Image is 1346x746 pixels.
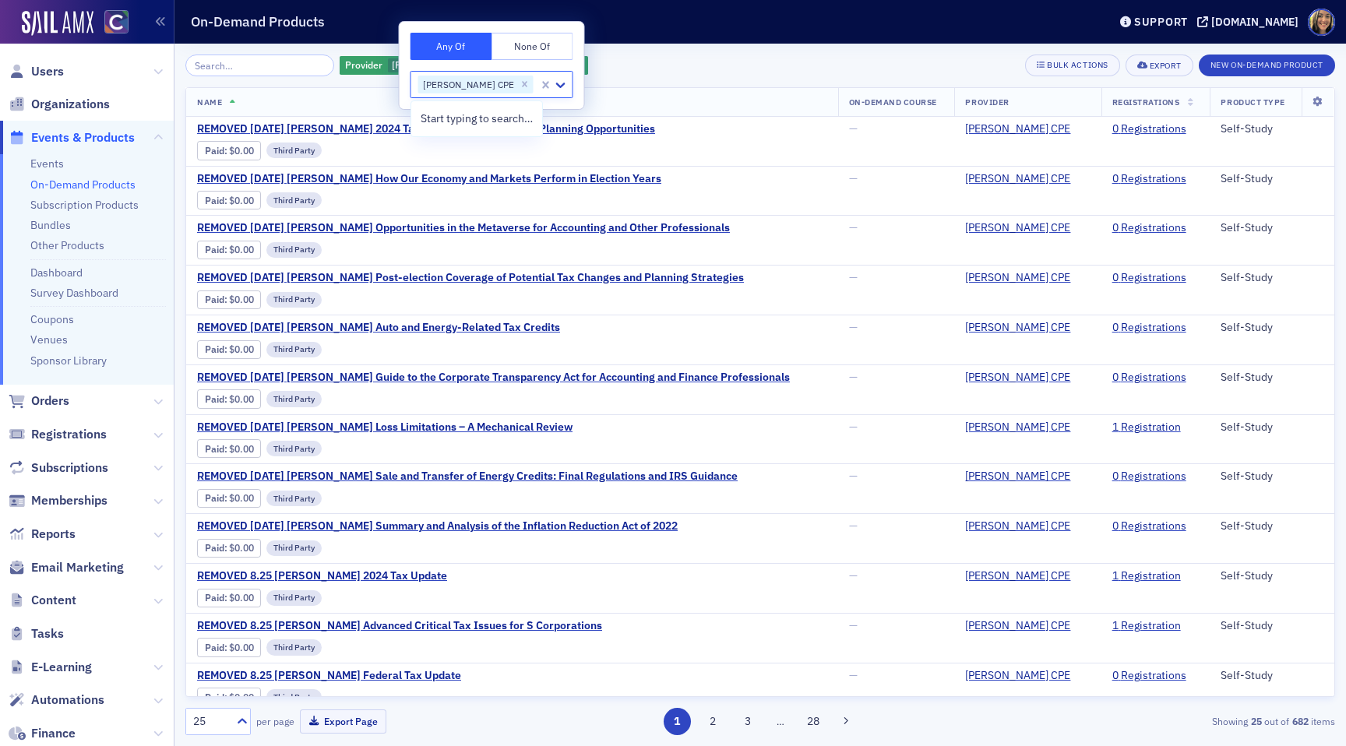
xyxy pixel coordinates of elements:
[30,198,139,212] a: Subscription Products
[205,244,229,255] span: :
[1112,519,1186,533] a: 0 Registrations
[1126,55,1193,76] button: Export
[965,619,1082,633] a: [PERSON_NAME] CPE
[849,469,858,483] span: —
[205,691,229,703] span: :
[197,421,573,435] span: REMOVED 7.21.25 Surgent's Loss Limitations – A Mechanical Review
[197,371,790,385] a: REMOVED [DATE] [PERSON_NAME] Guide to the Corporate Transparency Act for Accounting and Finance P...
[30,333,68,347] a: Venues
[9,63,64,80] a: Users
[1221,122,1323,136] div: Self-Study
[30,354,107,368] a: Sponsor Library
[300,709,386,734] button: Export Page
[205,542,229,554] span: :
[229,343,254,355] span: $0.00
[9,725,76,742] a: Finance
[31,63,64,80] span: Users
[197,439,261,458] div: Paid: 1 - $0
[1112,619,1181,633] a: 1 Registration
[849,568,858,582] span: —
[1199,55,1335,76] button: New On-Demand Product
[965,271,1082,285] a: [PERSON_NAME] CPE
[205,642,229,653] span: :
[31,492,107,509] span: Memberships
[340,56,511,76] div: Surgent CPE
[849,270,858,284] span: —
[229,542,254,554] span: $0.00
[266,441,322,456] div: Third Party
[266,689,322,705] div: Third Party
[205,691,224,703] a: Paid
[849,171,858,185] span: —
[205,542,224,554] a: Paid
[1308,9,1335,36] span: Profile
[9,459,108,477] a: Subscriptions
[965,371,1082,385] a: [PERSON_NAME] CPE
[205,244,224,255] a: Paid
[1112,321,1186,335] a: 0 Registrations
[197,470,738,484] span: REMOVED 7.21.25 Surgent's Sale and Transfer of Energy Credits: Final Regulations and IRS Guidance
[9,129,135,146] a: Events & Products
[9,592,76,609] a: Content
[1289,714,1311,728] strong: 682
[197,569,459,583] span: REMOVED 8.25 Surgent's 2024 Tax Update
[30,286,118,300] a: Survey Dashboard
[1199,57,1335,71] a: New On-Demand Product
[664,708,691,735] button: 1
[229,145,254,157] span: $0.00
[205,343,229,355] span: :
[197,638,261,656] div: Paid: 1 - $0
[1221,321,1323,335] div: Self-Study
[266,491,322,506] div: Third Party
[205,294,229,305] span: :
[849,320,858,334] span: —
[197,221,730,235] a: REMOVED [DATE] [PERSON_NAME] Opportunities in the Metaverse for Accounting and Other Professionals
[31,659,92,676] span: E-Learning
[1221,172,1323,186] div: Self-Study
[197,321,560,335] span: REMOVED 7.21.25 Surgent's Auto and Energy-Related Tax Credits
[1112,470,1186,484] a: 0 Registrations
[800,708,827,735] button: 28
[1221,371,1323,385] div: Self-Study
[266,192,322,208] div: Third Party
[1221,421,1323,435] div: Self-Study
[266,342,322,357] div: Third Party
[205,343,224,355] a: Paid
[1211,15,1298,29] div: [DOMAIN_NAME]
[9,526,76,543] a: Reports
[9,392,69,410] a: Orders
[197,519,678,533] span: REMOVED 7.21.25 Surgent's Summary and Analysis of the Inflation Reduction Act of 2022
[197,389,261,408] div: Paid: 0 - $0
[31,691,104,709] span: Automations
[9,492,107,509] a: Memberships
[197,669,493,683] a: REMOVED 8.25 [PERSON_NAME] Federal Tax Update
[104,10,129,34] img: SailAMX
[965,519,1082,533] a: [PERSON_NAME] CPE
[229,244,254,255] span: $0.00
[22,11,93,36] img: SailAMX
[410,33,492,60] button: Any Of
[965,321,1082,335] a: [PERSON_NAME] CPE
[418,76,516,94] div: [PERSON_NAME] CPE
[1221,569,1323,583] div: Self-Study
[266,391,322,406] div: Third Party
[31,559,124,576] span: Email Marketing
[266,292,322,308] div: Third Party
[849,220,858,234] span: —
[392,58,488,71] span: [PERSON_NAME] CPE
[1248,714,1264,728] strong: 25
[266,540,322,556] div: Third Party
[266,143,322,158] div: Third Party
[1112,172,1186,186] a: 0 Registrations
[1221,221,1323,235] div: Self-Study
[31,426,107,443] span: Registrations
[266,590,322,606] div: Third Party
[965,172,1082,186] a: [PERSON_NAME] CPE
[735,708,762,735] button: 3
[197,241,261,259] div: Paid: 0 - $0
[229,443,254,455] span: $0.00
[266,639,322,655] div: Third Party
[197,619,602,633] a: REMOVED 8.25 [PERSON_NAME] Advanced Critical Tax Issues for S Corporations
[205,492,229,504] span: :
[9,691,104,709] a: Automations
